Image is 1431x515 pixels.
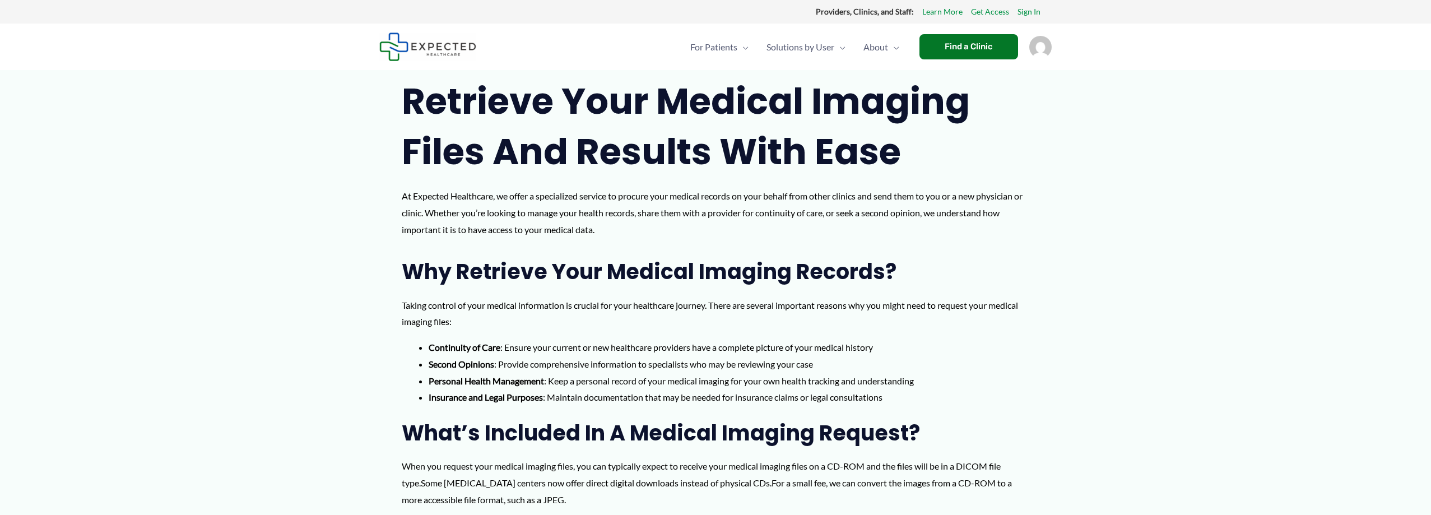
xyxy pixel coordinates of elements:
span: For Patients [690,27,737,67]
a: Sign In [1018,4,1040,19]
li: : Keep a personal record of your medical imaging for your own health tracking and understanding [429,373,1029,389]
strong: Insurance and Legal Purposes [429,392,543,402]
span: Menu Toggle [888,27,899,67]
a: Get Access [971,4,1009,19]
a: Account icon link [1029,40,1052,51]
h2: What’s Included in a Medical Imaging Request? [402,419,1029,447]
li: : Maintain documentation that may be needed for insurance claims or legal consultations [429,389,1029,406]
strong: Continuity of Care [429,342,500,352]
nav: Primary Site Navigation [681,27,908,67]
span: About [863,27,888,67]
h1: Retrieve Your Medical Imaging Files and Results with Ease [402,76,1029,177]
span: Menu Toggle [737,27,749,67]
img: Expected Healthcare Logo - side, dark font, small [379,33,476,61]
a: Learn More [922,4,963,19]
span: Menu Toggle [834,27,845,67]
li: : Provide comprehensive information to specialists who may be reviewing your case [429,356,1029,373]
strong: Providers, Clinics, and Staff: [816,7,914,16]
strong: Second Opinions [429,359,494,369]
p: Taking control of your medical information is crucial for your healthcare journey. There are seve... [402,297,1029,330]
a: Solutions by UserMenu Toggle [758,27,854,67]
li: : Ensure your current or new healthcare providers have a complete picture of your medical history [429,339,1029,356]
span: Solutions by User [766,27,834,67]
span: For a small fee, we can convert the images from a CD-ROM to a more accessible file format, such a... [402,477,1012,505]
a: Find a Clinic [919,34,1018,59]
p: At Expected Healthcare, we offer a specialized service to procure your medical records on your be... [402,188,1029,238]
span: Some [MEDICAL_DATA] centers now offer direct digital downloads instead of physical CDs. [421,477,772,488]
p: When you request your medical imaging files, you can typically expect to receive your medical ima... [402,458,1029,508]
strong: Personal Health Management [429,375,544,386]
a: AboutMenu Toggle [854,27,908,67]
h2: Why Retrieve Your Medical Imaging Records? [402,258,1029,285]
a: For PatientsMenu Toggle [681,27,758,67]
